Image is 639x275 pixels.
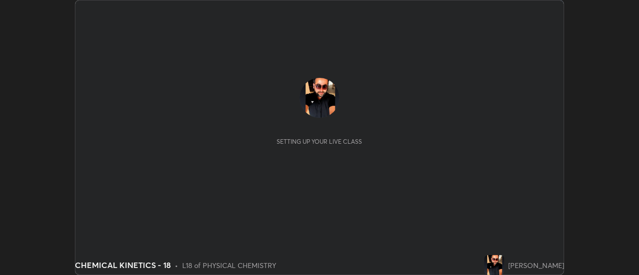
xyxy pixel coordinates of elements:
div: • [175,260,178,271]
img: a6f06f74d53c4e1491076524e4aaf9a8.jpg [484,255,504,275]
img: a6f06f74d53c4e1491076524e4aaf9a8.jpg [300,78,339,118]
div: L18 of PHYSICAL CHEMISTRY [182,260,276,271]
div: CHEMICAL KINETICS - 18 [75,259,171,271]
div: Setting up your live class [277,138,362,145]
div: [PERSON_NAME] [508,260,564,271]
